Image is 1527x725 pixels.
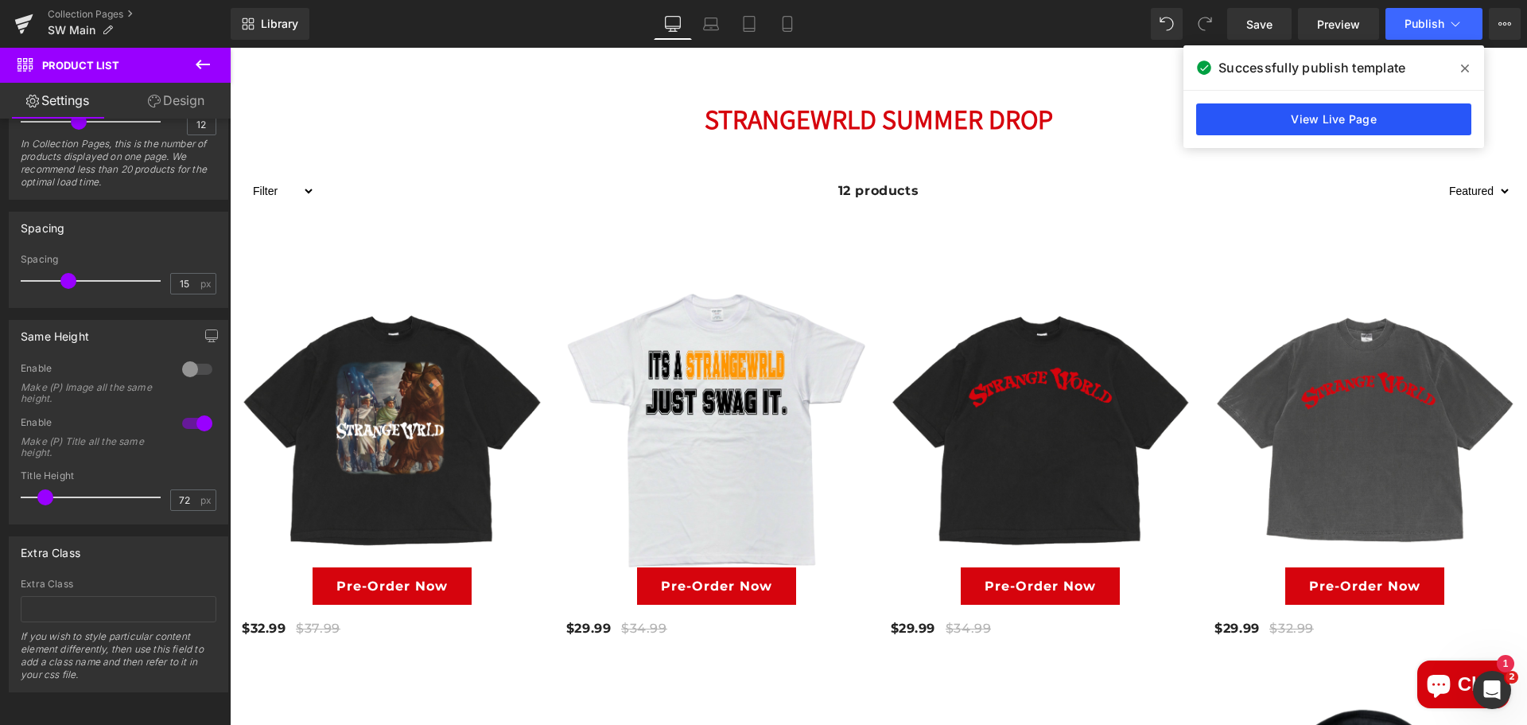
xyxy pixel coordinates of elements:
[21,138,216,199] div: In Collection Pages, this is the number of products displayed on one page. We recommend less than...
[21,470,216,481] div: Title Height
[21,254,216,265] div: Spacing
[83,520,242,557] button: Pre-Order Now
[200,495,214,505] span: px
[12,573,56,588] span: $32.99
[1196,103,1471,135] a: View Live Page
[1473,671,1511,709] iframe: Intercom live chat
[692,8,730,40] a: Laptop
[985,573,1030,588] span: $29.99
[1218,58,1405,77] span: Successfully publish template
[1151,8,1183,40] button: Undo
[21,382,164,404] div: Make (P) Image all the same height.
[48,8,231,21] a: Collection Pages
[1506,671,1518,684] span: 2
[731,520,890,557] button: Pre-Order Now
[21,362,166,379] div: Enable
[608,135,690,150] strong: 12 products
[1189,8,1221,40] button: Redo
[661,573,706,588] span: $29.99
[730,8,768,40] a: Tablet
[48,24,95,37] span: SW Main
[1246,16,1272,33] span: Save
[119,83,234,119] a: Design
[391,573,437,588] span: $34.99
[231,8,309,40] a: New Library
[42,59,119,72] span: Product List
[654,8,692,40] a: Desktop
[1055,520,1214,557] button: Pre-Order Now
[1385,8,1482,40] button: Publish
[21,436,164,458] div: Make (P) Title all the same height.
[407,520,566,557] button: Pre-Order Now
[1317,16,1360,33] span: Preview
[21,579,216,590] div: Extra Class
[21,321,89,343] div: Same Height
[21,416,166,433] div: Enable
[1405,18,1444,30] span: Publish
[1298,8,1379,40] a: Preview
[261,17,298,31] span: Library
[66,573,111,588] span: $37.99
[200,279,214,289] span: px
[336,573,382,588] span: $29.99
[21,212,64,235] div: Spacing
[716,573,762,588] span: $34.99
[21,537,80,559] div: Extra Class
[1039,573,1084,588] span: $32.99
[21,630,216,692] div: If you wish to style particular content element differently, then use this field to add a class n...
[1489,8,1521,40] button: More
[184,54,1114,89] h2: StrangeWrld Summer drop
[768,8,806,40] a: Mobile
